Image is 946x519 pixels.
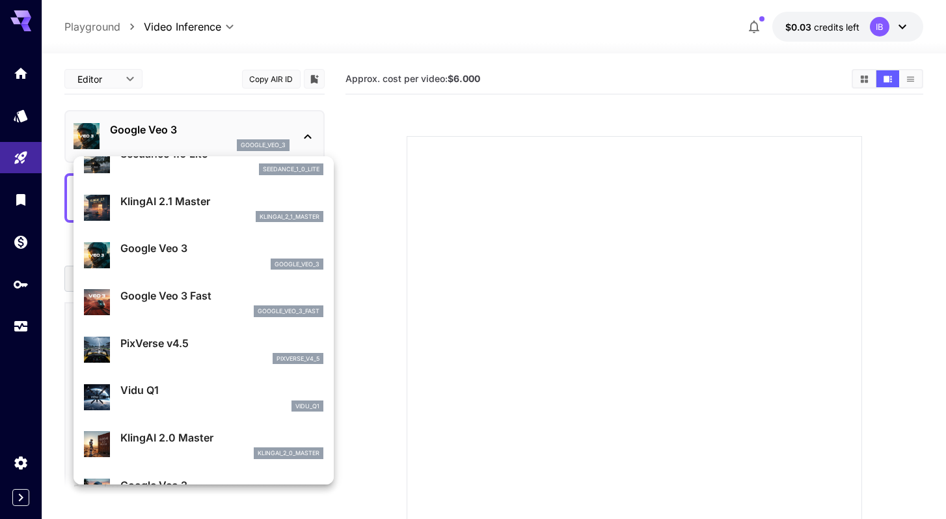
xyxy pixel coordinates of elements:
[258,449,319,458] p: klingai_2_0_master
[84,235,323,275] div: Google Veo 3google_veo_3
[258,307,319,316] p: google_veo_3_fast
[260,212,319,221] p: klingai_2_1_master
[275,260,319,269] p: google_veo_3
[84,472,323,512] div: Google Veo 2
[120,335,323,351] p: PixVerse v4.5
[84,283,323,322] div: Google Veo 3 Fastgoogle_veo_3_fast
[84,188,323,228] div: KlingAI 2.1 Masterklingai_2_1_master
[84,377,323,417] div: Vidu Q1vidu_q1
[84,141,323,180] div: Seedance 1.0 Liteseedance_1_0_lite
[263,165,319,174] p: seedance_1_0_lite
[120,430,323,445] p: KlingAI 2.0 Master
[84,330,323,370] div: PixVerse v4.5pixverse_v4_5
[295,402,319,411] p: vidu_q1
[120,240,323,256] p: Google Veo 3
[120,477,323,493] p: Google Veo 2
[120,193,323,209] p: KlingAI 2.1 Master
[120,288,323,303] p: Google Veo 3 Fast
[277,354,319,363] p: pixverse_v4_5
[120,382,323,398] p: Vidu Q1
[84,425,323,464] div: KlingAI 2.0 Masterklingai_2_0_master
